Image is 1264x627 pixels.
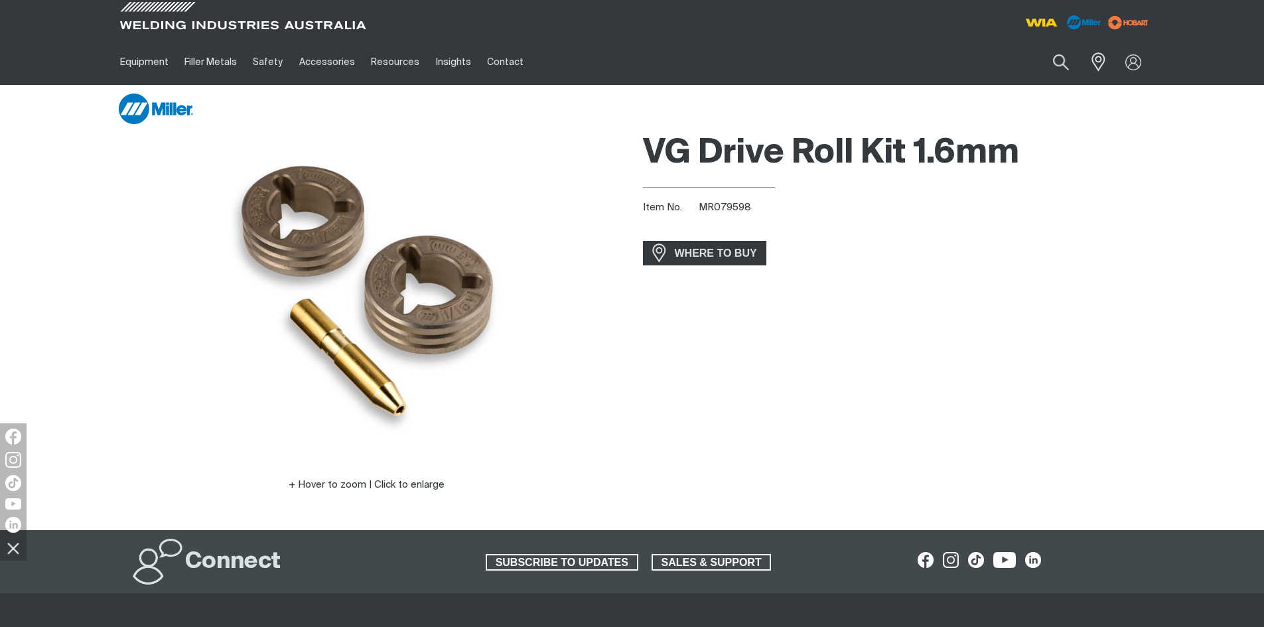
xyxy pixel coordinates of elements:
span: WHERE TO BUY [666,243,766,264]
a: Insights [427,39,478,85]
a: Contact [479,39,531,85]
span: SUBSCRIBE TO UPDATES [487,554,637,571]
a: Equipment [112,39,176,85]
img: Instagram [5,452,21,468]
a: Resources [363,39,427,85]
img: VG Drive Roll Kit 1.6mm [209,125,524,457]
span: Item No. [643,200,697,216]
h2: Connect [185,547,281,577]
span: MR079598 [699,202,751,212]
button: Search products [1038,46,1084,78]
img: Facebook [5,429,21,445]
button: Hover to zoom | Click to enlarge [281,477,453,493]
input: Search product name or item no. [1021,46,1083,78]
a: Accessories [291,39,363,85]
h1: VG Drive Roll Kit 1.6mm [643,132,1153,175]
span: SALES & SUPPORT [653,554,770,571]
img: hide socials [2,537,25,559]
img: YouTube [5,498,21,510]
a: Safety [245,39,291,85]
img: LinkedIn [5,517,21,533]
a: SUBSCRIBE TO UPDATES [486,554,638,571]
a: WHERE TO BUY [643,241,767,265]
a: SALES & SUPPORT [652,554,772,571]
nav: Main [112,39,892,85]
img: miller [1104,13,1153,33]
img: TikTok [5,475,21,491]
a: Filler Metals [176,39,245,85]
